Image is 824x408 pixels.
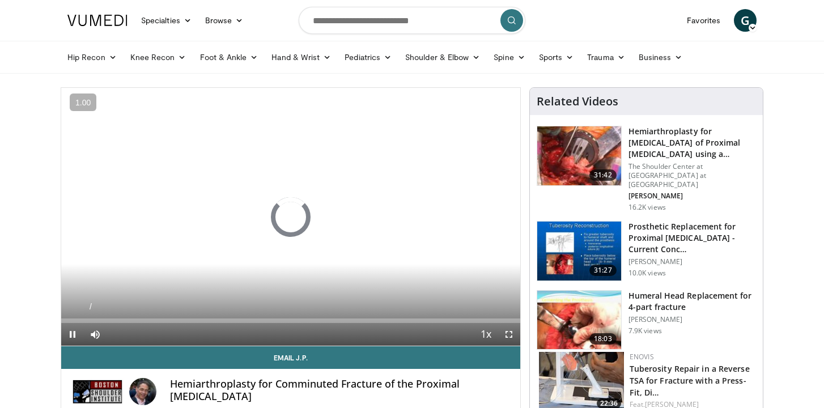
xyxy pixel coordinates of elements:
a: Enovis [630,352,654,362]
a: G [734,9,757,32]
a: Shoulder & Elbow [398,46,487,69]
span: 18:03 [589,333,617,345]
video-js: Video Player [61,88,520,346]
h3: Humeral Head Replacement for 4-part fracture [628,290,756,313]
a: Knee Recon [124,46,193,69]
button: Mute [84,323,107,346]
h3: Hemiarthroplasty for [MEDICAL_DATA] of Proximal [MEDICAL_DATA] using a Minimally… [628,126,756,160]
img: 1025129_3.png.150x105_q85_crop-smart_upscale.jpg [537,291,621,350]
p: 7.9K views [628,326,662,335]
a: Foot & Ankle [193,46,265,69]
a: Sports [532,46,581,69]
p: [PERSON_NAME] [628,192,756,201]
a: Trauma [580,46,632,69]
span: / [90,302,92,311]
h3: Prosthetic Replacement for Proximal [MEDICAL_DATA] - Current Conc… [628,221,756,255]
button: Fullscreen [498,323,520,346]
img: 38479_0000_3.png.150x105_q85_crop-smart_upscale.jpg [537,126,621,185]
p: [PERSON_NAME] [628,315,756,324]
p: 10.0K views [628,269,666,278]
a: Business [632,46,690,69]
a: Hand & Wrist [265,46,338,69]
button: Pause [61,323,84,346]
a: Pediatrics [338,46,398,69]
a: 18:03 Humeral Head Replacement for 4-part fracture [PERSON_NAME] 7.9K views [537,290,756,350]
p: 16.2K views [628,203,666,212]
a: Browse [198,9,250,32]
span: 31:42 [589,169,617,181]
a: Hip Recon [61,46,124,69]
img: Boston Shoulder Institute [70,378,125,405]
button: Playback Rate [475,323,498,346]
a: 31:27 Prosthetic Replacement for Proximal [MEDICAL_DATA] - Current Conc… [PERSON_NAME] 10.0K views [537,221,756,281]
input: Search topics, interventions [299,7,525,34]
p: [PERSON_NAME] [628,257,756,266]
div: Progress Bar [61,318,520,323]
h4: Hemiarthroplasty for Comminuted Fracture of the Proximal [MEDICAL_DATA] [170,378,511,402]
p: The Shoulder Center at [GEOGRAPHIC_DATA] at [GEOGRAPHIC_DATA] [628,162,756,189]
a: Email J.P. [61,346,520,369]
a: Spine [487,46,532,69]
img: 343a2c1c-069f-44e5-a763-73595c3f20d9.150x105_q85_crop-smart_upscale.jpg [537,222,621,280]
h4: Related Videos [537,95,618,108]
a: Specialties [134,9,198,32]
a: Favorites [680,9,727,32]
img: Avatar [129,378,156,405]
span: 31:27 [589,265,617,276]
a: 31:42 Hemiarthroplasty for [MEDICAL_DATA] of Proximal [MEDICAL_DATA] using a Minimally… The Shoul... [537,126,756,212]
a: Tuberosity Repair in a Reverse TSA for Fracture with a Press-Fit, Di… [630,363,750,398]
img: VuMedi Logo [67,15,128,26]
